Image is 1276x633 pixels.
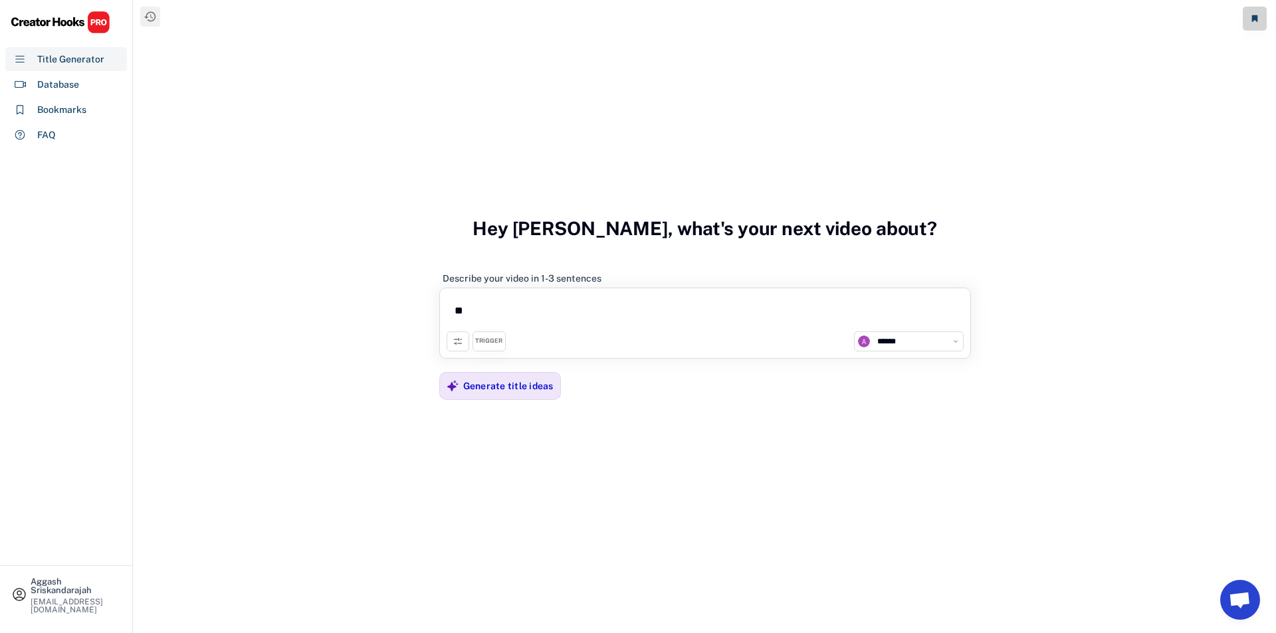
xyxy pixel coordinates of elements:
div: Describe your video in 1-3 sentences [443,272,601,284]
img: CHPRO%20Logo.svg [11,11,110,34]
div: FAQ [37,128,56,142]
div: Bookmarks [37,103,86,117]
img: unnamed.jpg [858,335,870,347]
div: Title Generator [37,52,104,66]
div: TRIGGER [475,337,502,345]
h3: Hey [PERSON_NAME], what's your next video about? [473,203,937,254]
a: Open chat [1220,580,1260,620]
div: [EMAIL_ADDRESS][DOMAIN_NAME] [31,598,121,614]
div: Aggash Sriskandarajah [31,577,121,594]
div: Generate title ideas [463,380,554,392]
div: Database [37,78,79,92]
